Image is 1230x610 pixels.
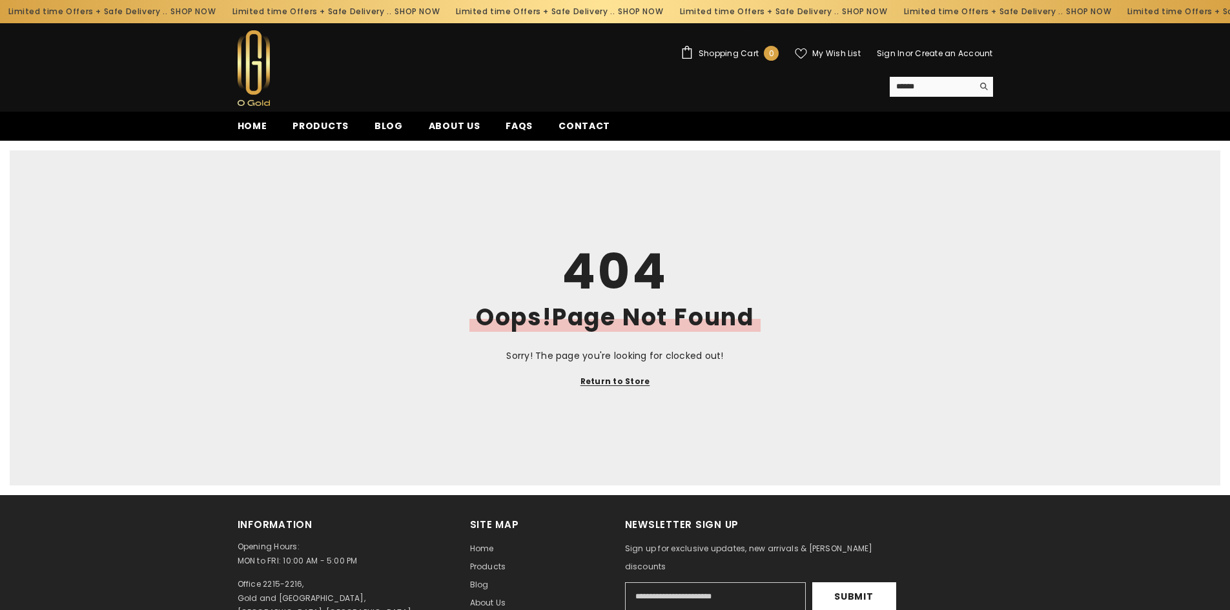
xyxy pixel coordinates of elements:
[883,1,1107,22] div: Limited time Offers + Safe Delivery ..
[915,48,992,59] a: Create an Account
[506,119,533,132] span: FAQs
[435,1,659,22] div: Limited time Offers + Safe Delivery ..
[382,5,427,19] a: SHOP NOW
[795,48,861,59] a: My Wish List
[890,77,993,97] summary: Search
[280,119,362,141] a: Products
[469,306,761,329] h2: Oops!Page Not Found
[659,1,883,22] div: Limited time Offers + Safe Delivery ..
[292,119,349,132] span: Products
[699,50,759,57] span: Shopping Cart
[313,349,918,363] p: Sorry! The page you're looking for clocked out!
[470,543,494,554] span: Home
[769,46,774,61] span: 0
[470,518,606,532] h2: Site Map
[211,1,435,22] div: Limited time Offers + Safe Delivery ..
[429,119,480,132] span: About us
[470,540,494,558] a: Home
[470,558,506,576] a: Products
[470,576,489,594] a: Blog
[225,119,280,141] a: Home
[830,5,875,19] a: SHOP NOW
[313,247,918,296] h1: 404
[1053,5,1098,19] a: SHOP NOW
[546,119,623,141] a: Contact
[416,119,493,141] a: About us
[470,561,506,572] span: Products
[559,119,610,132] span: Contact
[238,518,451,532] h2: Information
[470,597,506,608] span: About us
[580,374,650,389] a: Return to Store
[877,48,905,59] a: Sign In
[681,46,779,61] a: Shopping Cart
[238,30,270,106] img: Ogold Shop
[470,579,489,590] span: Blog
[158,5,203,19] a: SHOP NOW
[606,5,651,19] a: SHOP NOW
[374,119,403,132] span: Blog
[238,119,267,132] span: Home
[625,518,916,532] h2: Newsletter Sign Up
[493,119,546,141] a: FAQs
[238,540,451,568] p: Opening Hours: MON to FRI: 10:00 AM - 5:00 PM
[812,50,861,57] span: My Wish List
[625,540,916,576] p: Sign up for exclusive updates, new arrivals & [PERSON_NAME] discounts
[362,119,416,141] a: Blog
[973,77,993,96] button: Search
[905,48,913,59] span: or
